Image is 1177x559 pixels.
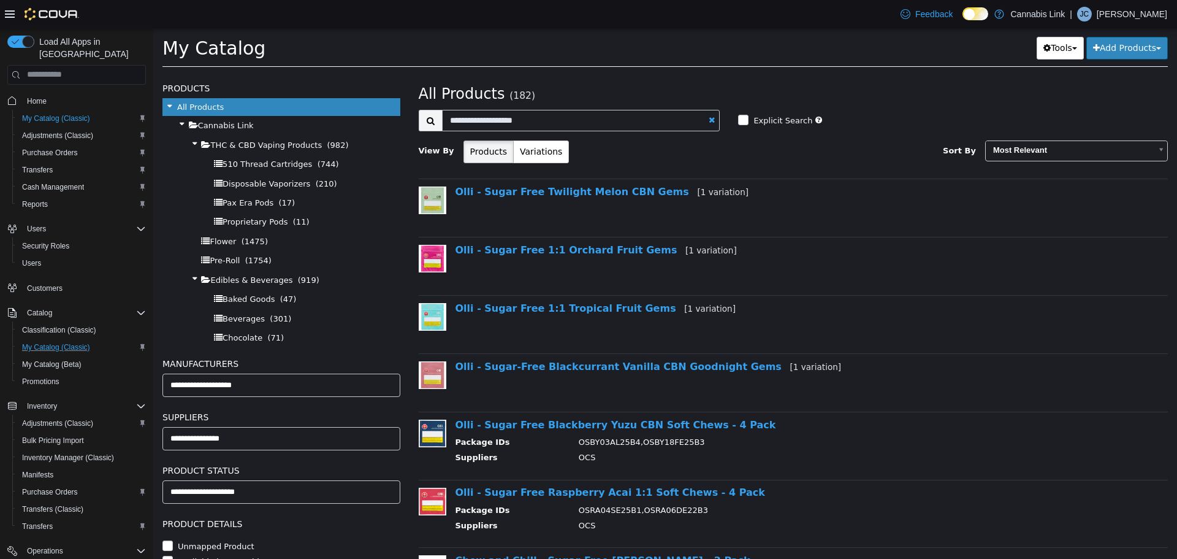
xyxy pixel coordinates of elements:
[21,528,111,540] label: Available by Dropship
[17,468,146,482] span: Manifests
[17,145,146,160] span: Purchase Orders
[27,308,52,318] span: Catalog
[2,92,151,110] button: Home
[17,468,58,482] a: Manifests
[12,356,151,373] button: My Catalog (Beta)
[17,340,95,355] a: My Catalog (Classic)
[12,144,151,161] button: Purchase Orders
[896,2,958,26] a: Feedback
[17,197,146,212] span: Reports
[9,9,112,31] span: My Catalog
[22,165,53,175] span: Transfers
[17,256,146,271] span: Users
[22,222,51,236] button: Users
[12,161,151,179] button: Transfers
[22,148,78,158] span: Purchase Orders
[310,112,360,135] button: Products
[22,199,48,209] span: Reports
[2,220,151,237] button: Users
[12,339,151,356] button: My Catalog (Classic)
[22,399,146,414] span: Inventory
[22,522,53,531] span: Transfers
[22,504,83,514] span: Transfers (Classic)
[17,239,74,253] a: Security Roles
[22,280,146,296] span: Customers
[2,304,151,322] button: Catalog
[17,256,46,271] a: Users
[302,492,416,507] th: Suppliers
[17,180,146,195] span: Cash Management
[22,306,146,320] span: Catalog
[17,502,146,517] span: Transfers (Classic)
[22,360,82,369] span: My Catalog (Beta)
[1077,7,1092,21] div: Jenna Coles
[544,159,595,169] small: [1 variation]
[416,476,988,492] td: OSRA04SE25B1,OSRA06DE22B3
[145,247,166,256] span: (919)
[1080,7,1089,21] span: JC
[883,9,931,31] button: Tools
[1097,7,1167,21] p: [PERSON_NAME]
[22,377,59,387] span: Promotions
[116,286,138,295] span: (301)
[17,145,83,160] a: Purchase Orders
[12,501,151,518] button: Transfers (Classic)
[302,423,416,439] th: Suppliers
[57,112,169,121] span: THC & CBD Vaping Products
[174,112,196,121] span: (982)
[56,228,86,237] span: Pre-Roll
[12,110,151,127] button: My Catalog (Classic)
[17,323,146,337] span: Classification (Classic)
[12,237,151,255] button: Security Roles
[933,9,1015,31] button: Add Products
[27,224,46,234] span: Users
[27,283,63,293] span: Customers
[22,281,67,296] a: Customers
[69,286,112,295] span: Beverages
[265,217,293,244] img: 150
[356,62,382,73] small: (182)
[12,518,151,535] button: Transfers
[17,374,146,389] span: Promotions
[17,111,95,126] a: My Catalog (Classic)
[9,53,247,67] h5: Products
[302,333,688,344] a: Olli - Sugar-Free Blackcurrant Vanilla CBN Goodnight Gems[1 variation]
[1070,7,1072,21] p: |
[9,435,247,450] h5: Product Status
[12,415,151,432] button: Adjustments (Classic)
[12,484,151,501] button: Purchase Orders
[22,182,84,192] span: Cash Management
[265,391,293,419] img: 150
[164,131,186,141] span: (744)
[27,96,47,106] span: Home
[25,8,79,20] img: Cova
[302,476,416,492] th: Package IDs
[17,128,146,143] span: Adjustments (Classic)
[22,436,84,445] span: Bulk Pricing Import
[45,93,101,102] span: Cannabis Link
[57,247,139,256] span: Edibles & Beverages
[17,485,146,499] span: Purchase Orders
[962,7,988,20] input: Dark Mode
[22,222,146,236] span: Users
[17,450,146,465] span: Inventory Manager (Classic)
[22,114,90,123] span: My Catalog (Classic)
[2,279,151,297] button: Customers
[265,275,293,303] img: 150
[832,112,1015,133] a: Most Relevant
[17,163,146,177] span: Transfers
[302,391,623,403] a: Olli - Sugar Free Blackberry Yuzu CBN Soft Chews - 4 Pack
[56,209,83,218] span: Flower
[69,189,134,198] span: Proprietary Pods
[1010,7,1065,21] p: Cannabis Link
[22,131,93,141] span: Adjustments (Classic)
[22,93,146,109] span: Home
[302,274,582,286] a: Olli - Sugar Free 1:1 Tropical Fruit Gems[1 variation]
[22,544,68,558] button: Operations
[17,374,64,389] a: Promotions
[17,128,98,143] a: Adjustments (Classic)
[9,382,247,396] h5: Suppliers
[17,180,89,195] a: Cash Management
[17,485,83,499] a: Purchase Orders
